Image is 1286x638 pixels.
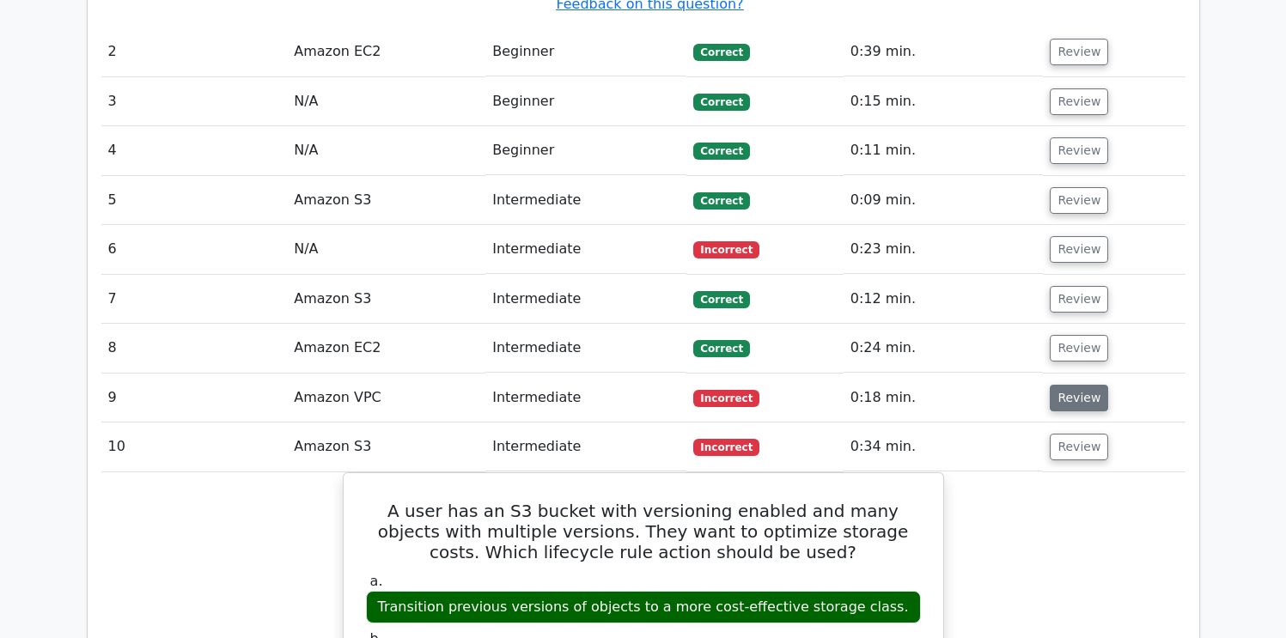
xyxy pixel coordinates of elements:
[1050,385,1108,411] button: Review
[693,439,759,456] span: Incorrect
[844,422,1044,471] td: 0:34 min.
[101,176,288,225] td: 5
[844,324,1044,373] td: 0:24 min.
[485,324,686,373] td: Intermediate
[287,126,485,175] td: N/A
[693,340,749,357] span: Correct
[693,192,749,210] span: Correct
[693,44,749,61] span: Correct
[1050,236,1108,263] button: Review
[287,27,485,76] td: Amazon EC2
[1050,335,1108,362] button: Review
[101,422,288,471] td: 10
[364,501,923,562] h5: A user has an S3 bucket with versioning enabled and many objects with multiple versions. They wan...
[844,126,1044,175] td: 0:11 min.
[485,77,686,126] td: Beginner
[693,291,749,308] span: Correct
[844,225,1044,274] td: 0:23 min.
[1050,286,1108,313] button: Review
[693,390,759,407] span: Incorrect
[101,225,288,274] td: 6
[844,27,1044,76] td: 0:39 min.
[1050,137,1108,164] button: Review
[101,126,288,175] td: 4
[1050,187,1108,214] button: Review
[101,27,288,76] td: 2
[844,176,1044,225] td: 0:09 min.
[485,27,686,76] td: Beginner
[844,275,1044,324] td: 0:12 min.
[693,143,749,160] span: Correct
[693,241,759,258] span: Incorrect
[101,77,288,126] td: 3
[1050,88,1108,115] button: Review
[1050,434,1108,460] button: Review
[370,573,383,589] span: a.
[485,176,686,225] td: Intermediate
[287,324,485,373] td: Amazon EC2
[287,422,485,471] td: Amazon S3
[485,422,686,471] td: Intermediate
[485,225,686,274] td: Intermediate
[101,275,288,324] td: 7
[287,77,485,126] td: N/A
[287,176,485,225] td: Amazon S3
[844,374,1044,422] td: 0:18 min.
[693,94,749,111] span: Correct
[844,77,1044,126] td: 0:15 min.
[485,275,686,324] td: Intermediate
[366,591,921,624] div: Transition previous versions of objects to a more cost-effective storage class.
[485,374,686,422] td: Intermediate
[287,374,485,422] td: Amazon VPC
[1050,39,1108,65] button: Review
[287,225,485,274] td: N/A
[101,324,288,373] td: 8
[287,275,485,324] td: Amazon S3
[101,374,288,422] td: 9
[485,126,686,175] td: Beginner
